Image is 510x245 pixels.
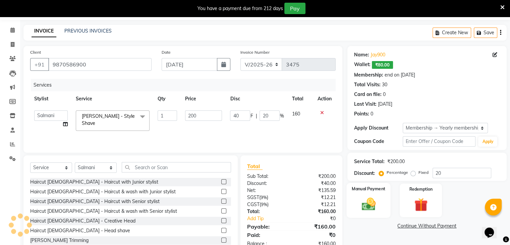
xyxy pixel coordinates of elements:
[242,187,291,194] div: Net:
[30,58,49,71] button: +91
[354,81,381,88] div: Total Visits:
[291,180,341,187] div: ₹40.00
[261,202,267,207] span: 9%
[371,110,373,117] div: 0
[354,71,383,79] div: Membership:
[30,237,89,244] div: [PERSON_NAME] Trimming
[242,208,291,215] div: Total:
[30,198,160,205] div: Haircut [DEMOGRAPHIC_DATA] - Haircut with Senior stylist
[478,137,497,147] button: Apply
[354,170,375,177] div: Discount:
[30,227,130,234] div: Haircut [DEMOGRAPHIC_DATA] - Head shave
[418,169,429,176] label: Fixed
[387,169,408,176] label: Percentage
[357,196,380,212] img: _cash.svg
[314,91,336,106] th: Action
[354,51,369,58] div: Name:
[30,179,158,186] div: Haircut [DEMOGRAPHIC_DATA] - Haircut with Junior stylist
[48,58,152,71] input: Search by Name/Mobile/Email/Code
[154,91,181,106] th: Qty
[291,194,341,201] div: ₹12.21
[354,101,377,108] div: Last Visit:
[354,125,403,132] div: Apply Discount
[261,195,267,200] span: 9%
[482,218,503,238] iframe: chat widget
[247,194,259,200] span: SGST
[410,196,432,213] img: _gift.svg
[352,186,385,192] label: Manual Payment
[30,49,41,55] label: Client
[292,111,300,117] span: 160
[382,81,387,88] div: 30
[181,91,226,106] th: Price
[354,158,385,165] div: Service Total:
[72,91,154,106] th: Service
[354,91,382,98] div: Card on file:
[387,158,405,165] div: ₹200.00
[291,231,341,239] div: ₹0
[242,173,291,180] div: Sub Total:
[291,223,341,231] div: ₹160.00
[95,120,98,126] a: x
[291,187,341,194] div: ₹135.59
[242,194,291,201] div: ( )
[291,201,341,208] div: ₹12.21
[383,91,386,98] div: 0
[162,49,171,55] label: Date
[354,61,371,69] div: Wallet:
[433,28,471,38] button: Create New
[349,223,505,230] a: Continue Without Payment
[409,186,433,192] label: Redemption
[403,136,476,147] input: Enter Offer / Coupon Code
[256,112,257,119] span: |
[354,110,369,117] div: Points:
[242,231,291,239] div: Paid:
[242,180,291,187] div: Discount:
[247,163,263,170] span: Total
[284,3,305,14] button: Pay
[122,162,231,173] input: Search or Scan
[354,138,403,145] div: Coupon Code
[291,208,341,215] div: ₹160.00
[474,28,497,38] button: Save
[242,223,291,231] div: Payable:
[247,201,260,207] span: CGST
[371,51,385,58] a: Jay900
[31,79,341,91] div: Services
[299,215,340,222] div: ₹0
[291,173,341,180] div: ₹200.00
[288,91,313,106] th: Total
[30,217,135,225] div: Haircut [DEMOGRAPHIC_DATA] - Creative Head
[372,61,393,69] span: ₹80.00
[226,91,288,106] th: Disc
[280,112,284,119] span: %
[30,188,176,195] div: Haircut [DEMOGRAPHIC_DATA] - Haircut & wash with Junior stylist
[64,28,112,34] a: PREVIOUS INVOICES
[378,101,392,108] div: [DATE]
[32,25,56,37] a: INVOICE
[30,208,177,215] div: Haircut [DEMOGRAPHIC_DATA] - Haircut & wash with Senior stylist
[197,5,283,12] div: You have a payment due from 212 days
[385,71,415,79] div: end on [DATE]
[242,201,291,208] div: ( )
[30,91,72,106] th: Stylist
[250,112,253,119] span: F
[242,215,299,222] a: Add Tip
[82,113,135,126] span: [PERSON_NAME] - Style Shave
[240,49,270,55] label: Invoice Number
